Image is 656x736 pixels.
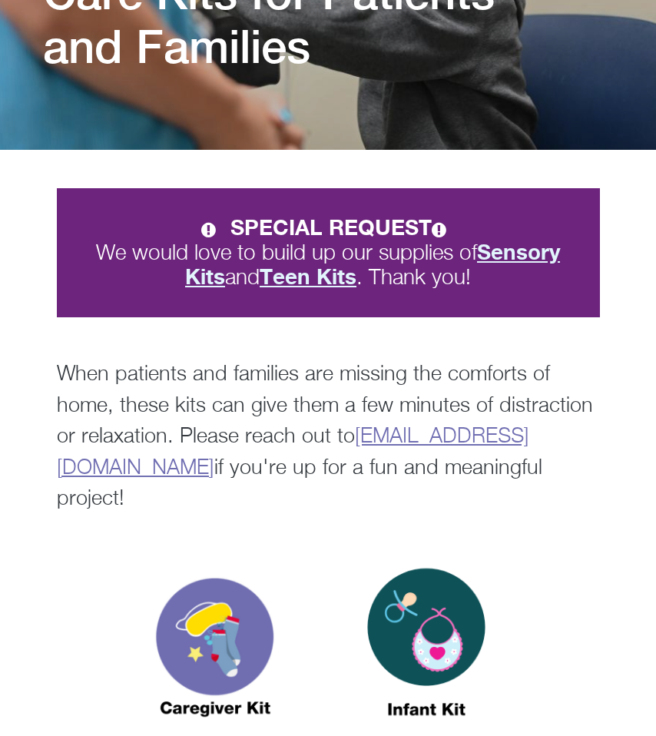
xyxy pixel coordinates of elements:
strong: Teen Kits [260,264,356,289]
p: When patients and families are missing the comforts of home, these kits can give them a few minut... [57,360,600,516]
strong: SPECIAL REQUEST [230,214,455,240]
a: [EMAIL_ADDRESS][DOMAIN_NAME] [57,426,529,479]
a: Sensory Kits [185,243,560,289]
p: We would love to build up our supplies of and . Thank you! [84,216,572,290]
strong: Sensory Kits [185,239,560,289]
a: Teen Kits [260,267,356,289]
